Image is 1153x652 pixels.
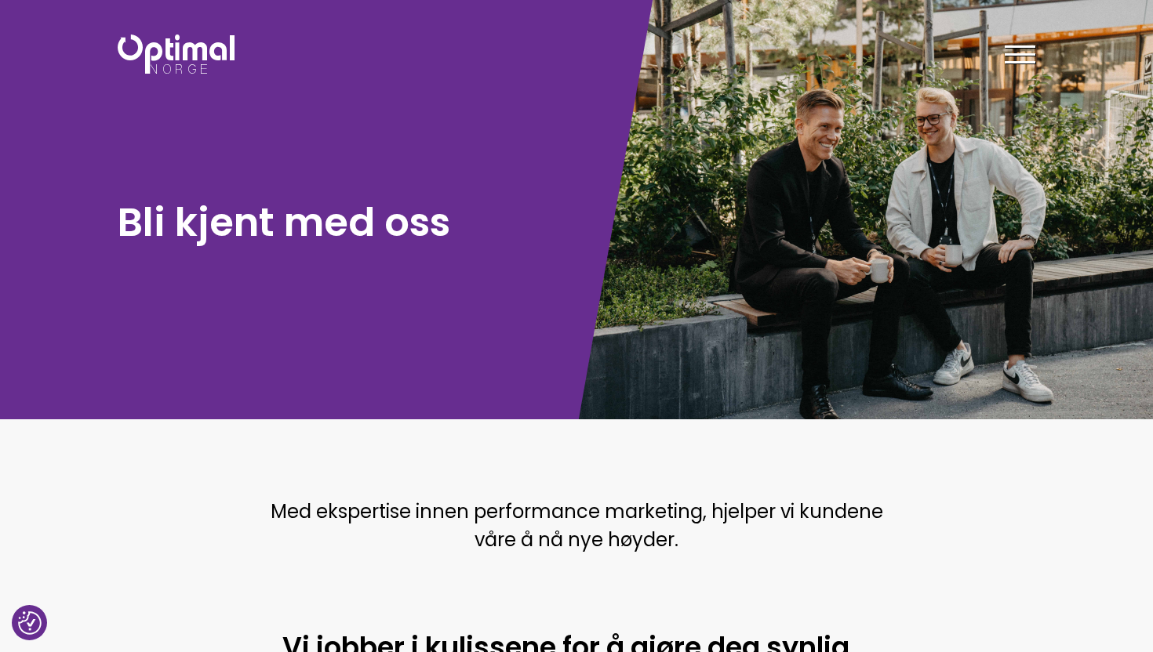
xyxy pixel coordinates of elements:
button: Samtykkepreferanser [18,611,42,635]
span: Med ekspertise innen performance marketing, hjelper vi kundene våre å nå nye høyder. [271,498,883,552]
img: Revisit consent button [18,611,42,635]
h1: Bli kjent med oss [118,197,569,248]
img: Optimal Norge [118,34,235,74]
